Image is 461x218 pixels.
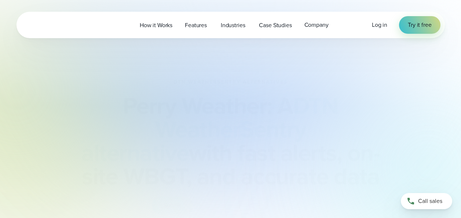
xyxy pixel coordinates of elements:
[221,21,245,30] span: Industries
[253,18,298,33] a: Case Studies
[185,21,207,30] span: Features
[140,21,172,30] span: How it Works
[418,197,442,206] span: Call sales
[408,21,431,29] span: Try it free
[372,21,387,29] a: Log in
[399,16,440,34] a: Try it free
[259,21,292,30] span: Case Studies
[401,193,452,209] a: Call sales
[133,18,179,33] a: How it Works
[304,21,329,29] span: Company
